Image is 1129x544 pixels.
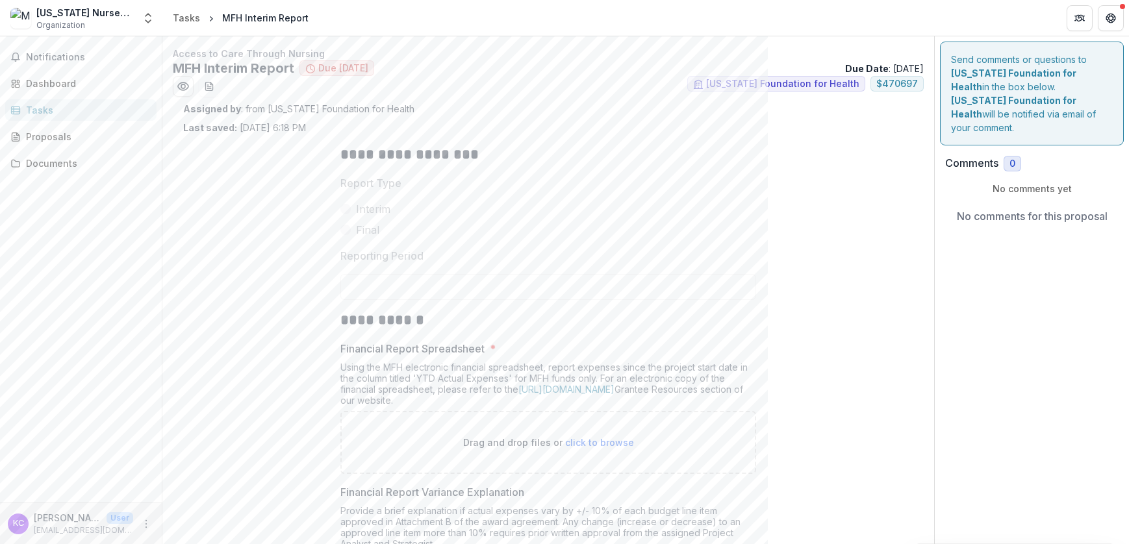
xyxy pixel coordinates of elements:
[107,512,133,524] p: User
[5,153,157,174] a: Documents
[945,157,998,169] h2: Comments
[463,436,634,449] p: Drag and drop files or
[173,76,194,97] button: Preview 19a70bb7-d3f5-450a-aede-2433e2c43dd0.pdf
[340,484,524,500] p: Financial Report Variance Explanation
[565,437,634,448] span: click to browse
[34,511,101,525] p: [PERSON_NAME]
[36,19,85,31] span: Organization
[1098,5,1124,31] button: Get Help
[10,8,31,29] img: Missouri Nurses Association
[173,60,294,76] h2: MFH Interim Report
[845,62,924,75] p: : [DATE]
[183,102,913,116] p: : from [US_STATE] Foundation for Health
[318,63,368,74] span: Due [DATE]
[1009,158,1015,169] span: 0
[139,5,157,31] button: Open entity switcher
[199,76,220,97] button: download-word-button
[183,122,237,133] strong: Last saved:
[1067,5,1093,31] button: Partners
[340,248,424,264] p: Reporting Period
[138,516,154,532] button: More
[951,68,1076,92] strong: [US_STATE] Foundation for Health
[706,79,859,90] span: [US_STATE] Foundation for Health
[36,6,134,19] div: [US_STATE] Nurses Association
[34,525,133,536] p: [EMAIL_ADDRESS][DOMAIN_NAME]
[845,63,889,74] strong: Due Date
[168,8,205,27] a: Tasks
[13,519,24,528] div: Kim Capps
[183,121,306,134] p: [DATE] 6:18 PM
[518,384,615,395] a: [URL][DOMAIN_NAME]
[340,341,485,356] p: Financial Report Spreadsheet
[957,208,1108,224] p: No comments for this proposal
[5,99,157,121] a: Tasks
[222,11,309,25] div: MFH Interim Report
[26,103,146,117] div: Tasks
[356,222,379,238] span: Final
[945,182,1119,195] p: No comments yet
[26,156,146,170] div: Documents
[26,52,151,63] span: Notifications
[173,47,924,60] p: Access to Care Through Nursing
[183,103,241,114] strong: Assigned by
[5,73,157,94] a: Dashboard
[173,11,200,25] div: Tasks
[340,362,756,411] div: Using the MFH electronic financial spreadsheet, report expenses since the project start date in t...
[876,79,918,90] span: $ 470697
[5,126,157,147] a: Proposals
[340,175,401,191] p: Report Type
[26,130,146,143] div: Proposals
[356,201,390,217] span: Interim
[951,95,1076,119] strong: [US_STATE] Foundation for Health
[940,42,1124,145] div: Send comments or questions to in the box below. will be notified via email of your comment.
[5,47,157,68] button: Notifications
[168,8,314,27] nav: breadcrumb
[26,77,146,90] div: Dashboard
